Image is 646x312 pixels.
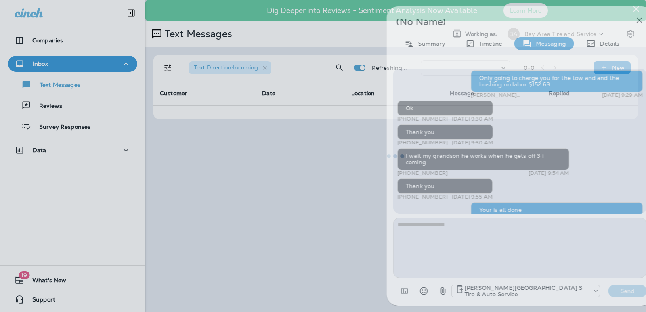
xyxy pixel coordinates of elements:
[471,92,574,98] p: [PERSON_NAME][GEOGRAPHIC_DATA] S Tire & Auto Service
[471,70,643,92] div: Only going to charge you for the tow and and the bushing no labor $152.63
[397,101,493,116] div: Ok
[396,283,413,299] button: Add in a premade template
[396,19,617,25] p: (No Name)
[596,40,619,47] p: Details
[397,140,448,146] p: [PHONE_NUMBER]
[416,283,432,299] button: Select an emoji
[397,124,493,140] div: Thank you
[452,285,600,297] div: +1 (410) 969-0701
[397,178,493,194] div: Thank you
[528,170,569,176] p: [DATE] 9:54 AM
[532,40,566,47] p: Messaging
[397,170,448,176] p: [PHONE_NUMBER]
[397,116,448,122] p: [PHONE_NUMBER]
[397,194,448,200] p: [PHONE_NUMBER]
[471,202,643,218] div: Your is all done
[451,116,493,122] p: [DATE] 9:30 AM
[451,140,493,146] p: [DATE] 9:30 AM
[397,148,569,170] div: I wait my grandson he works when he gets off 3 i coming
[602,92,643,98] p: [DATE] 9:29 AM
[451,194,492,200] p: [DATE] 9:55 AM
[414,40,445,47] p: Summary
[465,285,589,297] p: [PERSON_NAME][GEOGRAPHIC_DATA] S Tire & Auto Service
[475,40,502,47] p: Timeline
